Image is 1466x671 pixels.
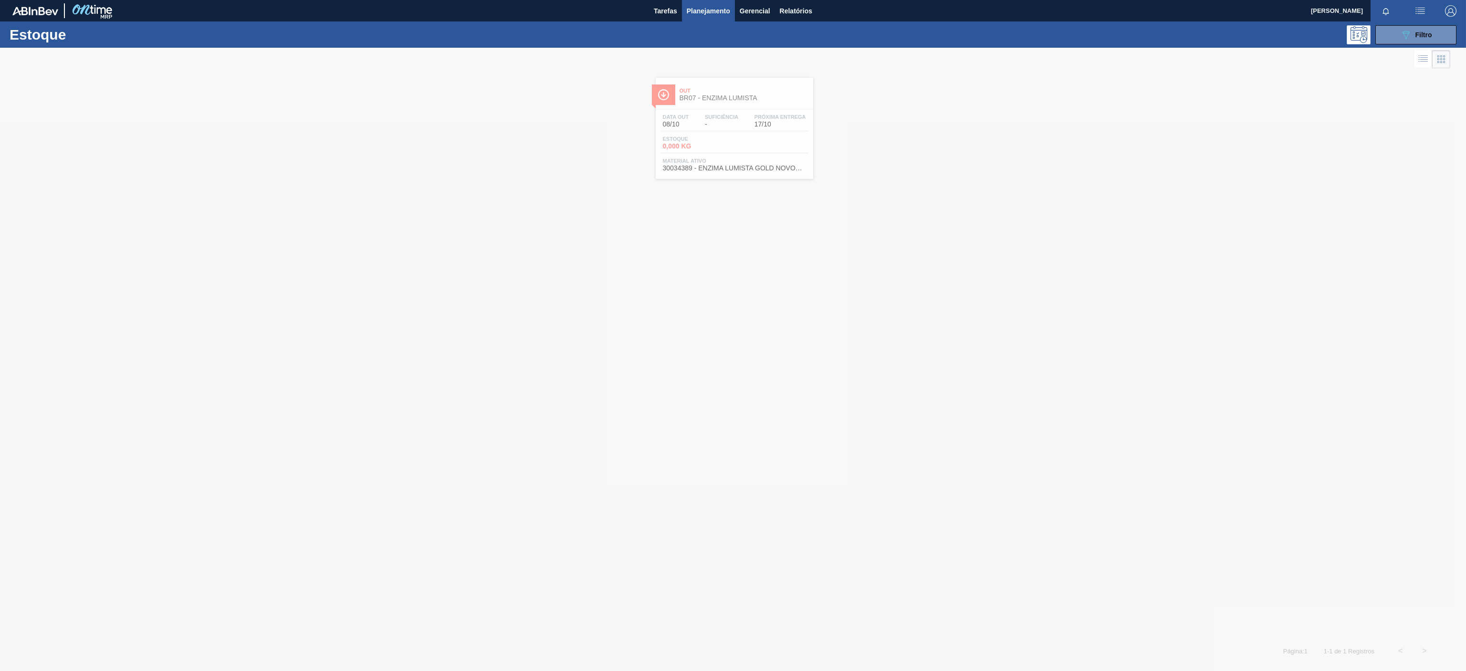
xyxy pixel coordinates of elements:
[1371,4,1401,18] button: Notificações
[740,5,770,17] span: Gerencial
[10,29,161,40] h1: Estoque
[12,7,58,15] img: TNhmsLtSVTkK8tSr43FrP2fwEKptu5GPRR3wAAAABJRU5ErkJggg==
[1445,5,1456,17] img: Logout
[1415,31,1432,39] span: Filtro
[1375,25,1456,44] button: Filtro
[1347,25,1371,44] div: Pogramando: nenhum usuário selecionado
[1414,5,1426,17] img: userActions
[780,5,812,17] span: Relatórios
[654,5,677,17] span: Tarefas
[687,5,730,17] span: Planejamento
